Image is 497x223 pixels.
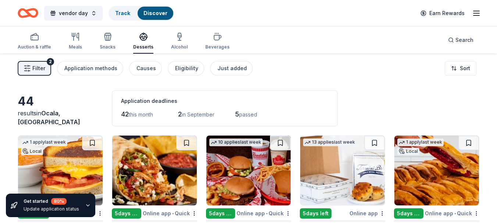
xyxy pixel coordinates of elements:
span: • [454,211,456,216]
div: Alcohol [171,44,188,50]
span: 5 [235,110,239,118]
button: Beverages [205,29,230,54]
div: Causes [136,64,156,73]
button: Search [442,33,479,47]
button: Application methods [57,61,123,76]
div: 5 days left [112,208,141,219]
div: Application deadlines [121,97,329,105]
button: Eligibility [168,61,204,76]
div: 1 apply last week [397,139,444,146]
button: vendor day [44,6,103,21]
button: Desserts [133,29,153,54]
button: Sort [445,61,476,76]
button: Filter2 [18,61,51,76]
img: Image for Termini Brothers Bakery [300,136,385,205]
button: TrackDiscover [109,6,174,21]
div: Beverages [205,44,230,50]
div: Desserts [133,44,153,50]
div: 5 days left [206,208,235,219]
span: in September [182,111,214,118]
img: Image for Vicky Bakery [394,136,479,205]
div: 5 days left [394,208,423,219]
div: Just added [217,64,247,73]
div: Online app [349,209,385,218]
img: Image for Freddy's Frozen Custard & Steakburgers [206,136,291,205]
button: Just added [210,61,253,76]
span: 2 [178,110,182,118]
div: 80 % [51,198,67,205]
span: in [18,109,80,126]
div: 1 apply last week [21,139,67,146]
div: Snacks [100,44,116,50]
div: Eligibility [175,64,198,73]
button: Meals [69,29,82,54]
div: Online app Quick [237,209,291,218]
a: Home [18,4,38,22]
span: Filter [32,64,45,73]
span: Search [455,36,473,44]
span: Sort [460,64,470,73]
div: results [18,109,103,126]
div: 44 [18,94,103,109]
button: Auction & raffle [18,29,51,54]
div: Update application status [24,206,79,212]
div: Meals [69,44,82,50]
div: 2 [47,58,54,65]
img: Image for Duffy's Sports Grill [18,136,103,205]
span: passed [239,111,257,118]
img: Image for Tijuana Flats [112,136,197,205]
div: Online app Quick [143,209,197,218]
div: 10 applies last week [209,139,263,146]
div: Application methods [64,64,117,73]
span: • [266,211,267,216]
span: this month [129,111,153,118]
span: 42 [121,110,129,118]
a: Earn Rewards [416,7,469,20]
a: Track [115,10,130,16]
a: Discover [143,10,167,16]
button: Causes [129,61,162,76]
div: Local [21,148,43,155]
button: Snacks [100,29,116,54]
div: Auction & raffle [18,44,51,50]
span: Ocala, [GEOGRAPHIC_DATA] [18,109,80,126]
span: • [172,211,174,216]
div: Online app Quick [425,209,479,218]
div: Get started [24,198,79,205]
div: Local [397,148,419,155]
div: 13 applies last week [303,139,356,146]
div: 5 days left [300,208,331,219]
span: vendor day [59,9,88,18]
button: Alcohol [171,29,188,54]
